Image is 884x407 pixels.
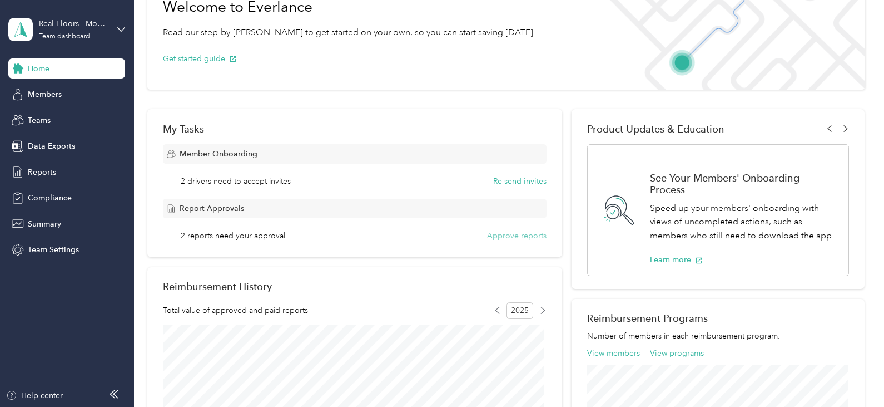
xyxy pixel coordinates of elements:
[506,302,533,319] span: 2025
[822,345,884,407] iframe: Everlance-gr Chat Button Frame
[28,244,79,256] span: Team Settings
[650,172,837,195] h1: See Your Members' Onboarding Process
[180,148,257,160] span: Member Onboarding
[163,53,237,65] button: Get started guide
[493,175,547,187] button: Re-send invites
[28,115,51,126] span: Teams
[163,305,308,316] span: Total value of approved and paid reports
[163,26,535,40] p: Read our step-by-[PERSON_NAME] to get started on your own, so you can start saving [DATE].
[39,18,108,30] div: Real Floors - Mobile
[28,218,61,230] span: Summary
[650,347,704,359] button: View programs
[6,390,63,401] button: Help center
[163,281,272,292] h2: Reimbursement History
[163,123,546,135] div: My Tasks
[587,123,724,135] span: Product Updates & Education
[587,330,849,342] p: Number of members in each reimbursement program.
[650,202,837,243] p: Speed up your members' onboarding with views of uncompleted actions, such as members who still ne...
[487,230,547,242] button: Approve reports
[587,347,640,359] button: View members
[28,140,75,152] span: Data Exports
[28,166,56,178] span: Reports
[28,192,72,204] span: Compliance
[180,203,244,214] span: Report Approvals
[28,89,62,100] span: Members
[181,175,291,187] span: 2 drivers need to accept invites
[28,63,49,75] span: Home
[650,254,703,266] button: Learn more
[39,33,90,40] div: Team dashboard
[587,312,849,324] h2: Reimbursement Programs
[181,230,285,242] span: 2 reports need your approval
